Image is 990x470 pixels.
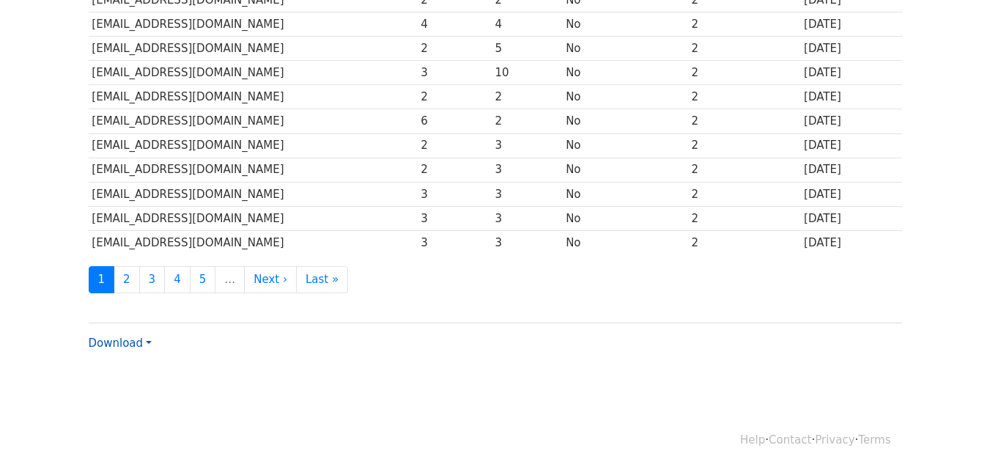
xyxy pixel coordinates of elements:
td: 2 [688,206,800,230]
td: 10 [492,61,563,85]
td: [DATE] [800,85,901,109]
td: 5 [492,37,563,61]
td: 2 [688,61,800,85]
a: Contact [769,433,811,447]
td: [DATE] [800,206,901,230]
a: Privacy [815,433,854,447]
a: Download [89,337,152,350]
td: [EMAIL_ADDRESS][DOMAIN_NAME] [89,230,418,254]
td: 2 [492,109,563,133]
td: No [562,85,687,109]
td: No [562,37,687,61]
td: No [562,230,687,254]
td: No [562,182,687,206]
td: [DATE] [800,182,901,206]
td: No [562,61,687,85]
td: [EMAIL_ADDRESS][DOMAIN_NAME] [89,37,418,61]
td: 3 [492,182,563,206]
td: 2 [688,12,800,37]
td: 2 [688,133,800,158]
td: No [562,109,687,133]
td: No [562,133,687,158]
td: [EMAIL_ADDRESS][DOMAIN_NAME] [89,133,418,158]
td: [EMAIL_ADDRESS][DOMAIN_NAME] [89,61,418,85]
td: 2 [417,37,491,61]
td: [DATE] [800,133,901,158]
td: No [562,12,687,37]
td: 3 [492,206,563,230]
td: 3 [492,133,563,158]
td: 2 [492,85,563,109]
td: 2 [688,158,800,182]
td: [EMAIL_ADDRESS][DOMAIN_NAME] [89,85,418,109]
td: [DATE] [800,61,901,85]
a: Terms [858,433,890,447]
td: 2 [688,109,800,133]
a: Last » [296,266,348,293]
td: 2 [417,133,491,158]
a: 3 [139,266,166,293]
td: [EMAIL_ADDRESS][DOMAIN_NAME] [89,158,418,182]
td: [DATE] [800,230,901,254]
td: 2 [688,85,800,109]
td: 2 [688,37,800,61]
td: 4 [417,12,491,37]
a: Help [740,433,765,447]
td: 3 [417,206,491,230]
a: 1 [89,266,115,293]
td: [DATE] [800,158,901,182]
td: [EMAIL_ADDRESS][DOMAIN_NAME] [89,206,418,230]
td: 2 [688,182,800,206]
td: 3 [492,230,563,254]
td: No [562,158,687,182]
td: 3 [492,158,563,182]
a: 5 [190,266,216,293]
td: [DATE] [800,12,901,37]
td: 3 [417,230,491,254]
a: Next › [244,266,297,293]
td: 4 [492,12,563,37]
td: [EMAIL_ADDRESS][DOMAIN_NAME] [89,182,418,206]
td: [EMAIL_ADDRESS][DOMAIN_NAME] [89,12,418,37]
a: 4 [164,266,191,293]
td: 3 [417,61,491,85]
td: No [562,206,687,230]
td: [DATE] [800,37,901,61]
a: 2 [114,266,140,293]
td: 2 [417,85,491,109]
td: 2 [688,230,800,254]
td: 2 [417,158,491,182]
td: [EMAIL_ADDRESS][DOMAIN_NAME] [89,109,418,133]
iframe: Chat Widget [917,400,990,470]
td: [DATE] [800,109,901,133]
td: 3 [417,182,491,206]
td: 6 [417,109,491,133]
